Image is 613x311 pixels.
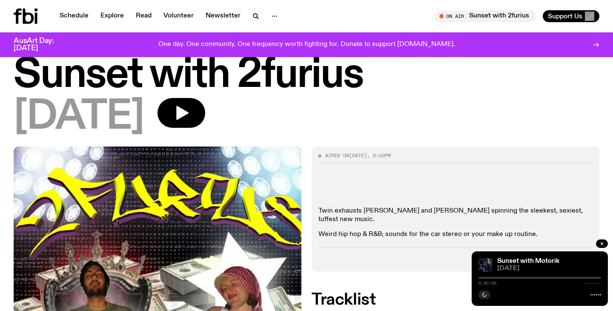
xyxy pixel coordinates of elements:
[478,281,496,285] span: 0:00:00
[583,281,601,285] span: -:--:--
[158,10,199,22] a: Volunteer
[497,258,559,265] a: Sunset with Motorik
[497,265,601,272] span: [DATE]
[131,10,157,22] a: Read
[201,10,246,22] a: Newsletter
[14,56,599,95] h1: Sunset with 2furius
[548,12,582,20] span: Support Us
[312,292,599,308] h2: Tracklist
[349,152,367,159] span: [DATE]
[543,10,599,22] button: Support Us
[367,152,391,159] span: , 6:00pm
[435,10,536,22] button: On AirSunset with 2furius
[95,10,129,22] a: Explore
[318,207,593,223] p: Twin exhausts [PERSON_NAME] and [PERSON_NAME] spinning the sleekest, sexiest, tuffest new music.
[14,98,144,136] span: [DATE]
[325,152,349,159] span: Aired on
[54,10,94,22] a: Schedule
[318,230,593,239] p: Weird hip hop & R&B; sounds for the car stereo or your make up routine.
[14,37,68,52] h3: AusArt Day: [DATE]
[158,41,455,49] p: One day. One community. One frequency worth fighting for. Donate to support [DOMAIN_NAME].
